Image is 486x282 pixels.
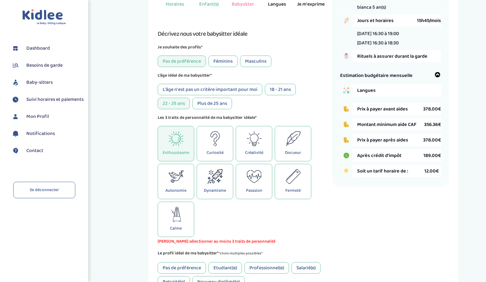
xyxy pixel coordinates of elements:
a: Besoins de garde [11,61,84,70]
span: 189.00€ [423,152,441,159]
img: hand_to_do_list.png [340,50,352,62]
p: Autonomie [165,187,186,194]
span: Notifications [26,130,55,137]
a: Suivi horaires et paiements [11,95,84,104]
a: Se déconnecter [13,182,75,198]
div: Pas de préférence [158,262,206,274]
p: Calme [170,225,182,232]
a: Dashboard [11,44,84,53]
span: Contact [26,147,43,154]
span: Besoins de garde [26,62,63,69]
span: 378.00€ [423,136,441,144]
div: Féminins [208,56,238,67]
div: Je m'exprime [297,1,325,8]
img: star.png [340,165,352,177]
span: 12.00€ [424,167,439,175]
a: Contact [11,146,84,155]
h3: Décrivez nous votre babysitter idéale [158,29,328,39]
div: 22 - 25 ans [158,98,190,109]
p: Créativité [245,149,263,156]
img: hand_clock.png [340,14,352,27]
a: Notifications [11,129,84,138]
a: Baby-sitters [11,78,84,87]
li: [DATE] 16:30 à 19:00 [357,30,399,38]
p: Je souhaite des profils* [158,44,328,51]
div: L'âge n'est pas un critère important pour moi [158,84,262,95]
div: Masculins [240,56,271,67]
span: Après crédit d’impôt [357,152,423,159]
img: contact.svg [11,146,20,155]
img: coins.png [340,118,352,131]
span: 15h45/mois [417,17,441,25]
img: suivihoraire.svg [11,95,20,104]
div: Enfant(s) [199,1,219,8]
p: L'âge idéal de ma babysitter* [158,72,328,79]
p: Dynamisme [204,187,226,194]
span: Baby-sitters [26,79,53,86]
span: Estimation budgétaire mensuelle [340,72,413,79]
li: [DATE] 16:30 à 18:30 [357,39,399,47]
div: Pas de préférence [158,56,206,67]
img: logo.svg [22,9,66,25]
span: bianca 5 an(s) [357,3,386,11]
span: Mon Profil [26,113,49,120]
span: 378.00€ [423,105,441,113]
p: Curiosité [207,149,224,156]
div: 18 - 21 ans [265,84,296,95]
span: 356.36€ [424,121,441,128]
span: Rituels à assurer durant la garde [357,52,441,60]
div: Etudiant(e) [208,262,242,274]
span: *choix multiples possibles* [219,250,263,256]
div: Horaires [166,1,184,8]
div: Babysitter [232,1,254,8]
span: Montant minimum aide CAF [357,121,424,128]
p: Docueur [285,149,301,156]
img: notification.svg [11,129,20,138]
p: Passsion [246,187,262,194]
p: Fermeté [285,187,301,194]
img: activities.png [340,84,352,96]
span: Prix à payer après aides [357,136,423,144]
span: [PERSON_NAME] sélectionner au moins 3 traits de personnalité [158,238,328,245]
span: Dashboard [26,45,50,52]
span: Soit un tarif horaire de : [357,167,424,175]
div: Professionnel(e) [244,262,289,274]
span: Langues [357,87,424,94]
a: Mon Profil [11,112,84,121]
img: dashboard.svg [11,44,20,53]
p: Enthousiasme [163,149,189,156]
img: profil.svg [11,112,20,121]
img: credit_impot.PNG [340,149,352,162]
div: Plus de 25 ans [192,98,232,109]
span: Suivi horaires et paiements [26,96,84,103]
img: coins.png [340,103,352,115]
div: Langues [268,1,286,8]
span: Prix à payer avant aides [357,105,423,113]
img: babysitters.svg [11,78,20,87]
span: Jours et horaires [357,17,417,25]
p: Les 3 traits de personnalité de ma babysitter idéale* [158,114,328,121]
p: Le profil idéal de ma babysitter* [158,250,328,257]
img: coins.png [340,134,352,146]
img: besoin.svg [11,61,20,70]
div: Salarié(e) [291,262,321,274]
